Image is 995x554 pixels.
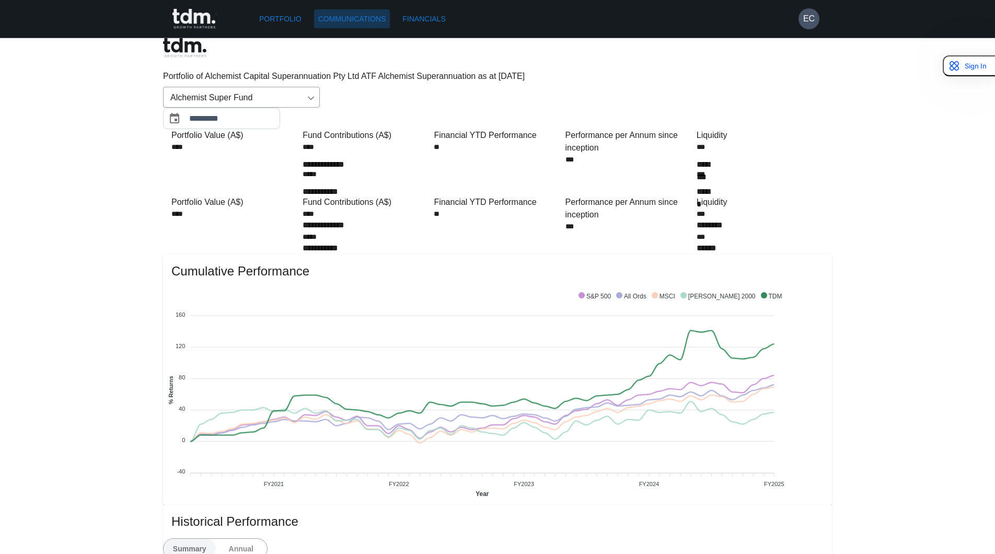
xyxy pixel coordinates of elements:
div: Portfolio Value (A$) [171,129,298,142]
tspan: 120 [176,343,185,349]
div: Fund Contributions (A$) [303,129,430,142]
tspan: -40 [177,468,185,475]
div: Portfolio Value (A$) [171,196,298,209]
tspan: 0 [182,437,185,443]
tspan: FY2024 [639,481,660,487]
div: Alchemist Super Fund [163,87,320,108]
h6: EC [803,13,815,25]
span: Cumulative Performance [171,263,824,280]
div: Fund Contributions (A$) [303,196,430,209]
span: Historical Performance [171,513,824,530]
div: Liquidity [697,129,824,142]
text: Year [476,490,489,498]
tspan: FY2023 [514,481,534,487]
text: % Returns [168,376,174,404]
div: Financial YTD Performance [434,129,561,142]
tspan: 160 [176,311,185,318]
span: S&P 500 [579,293,611,300]
tspan: 40 [179,406,185,412]
span: MSCI [652,293,675,300]
p: Portfolio of Alchemist Capital Superannuation Pty Ltd ATF Alchemist Superannuation as at [DATE] [163,70,832,83]
button: Choose date, selected date is Jul 31, 2025 [164,108,185,129]
span: TDM [761,293,782,300]
span: All Ords [616,293,646,300]
div: Performance per Annum since inception [565,129,692,154]
div: Performance per Annum since inception [565,196,692,221]
a: Portfolio [255,9,306,29]
button: EC [799,8,819,29]
tspan: FY2025 [764,481,784,487]
tspan: FY2022 [389,481,409,487]
a: Communications [314,9,390,29]
div: Financial YTD Performance [434,196,561,209]
a: Financials [398,9,449,29]
tspan: FY2021 [264,481,284,487]
div: Liquidity [697,196,824,209]
tspan: 80 [179,374,185,380]
span: [PERSON_NAME] 2000 [680,293,756,300]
